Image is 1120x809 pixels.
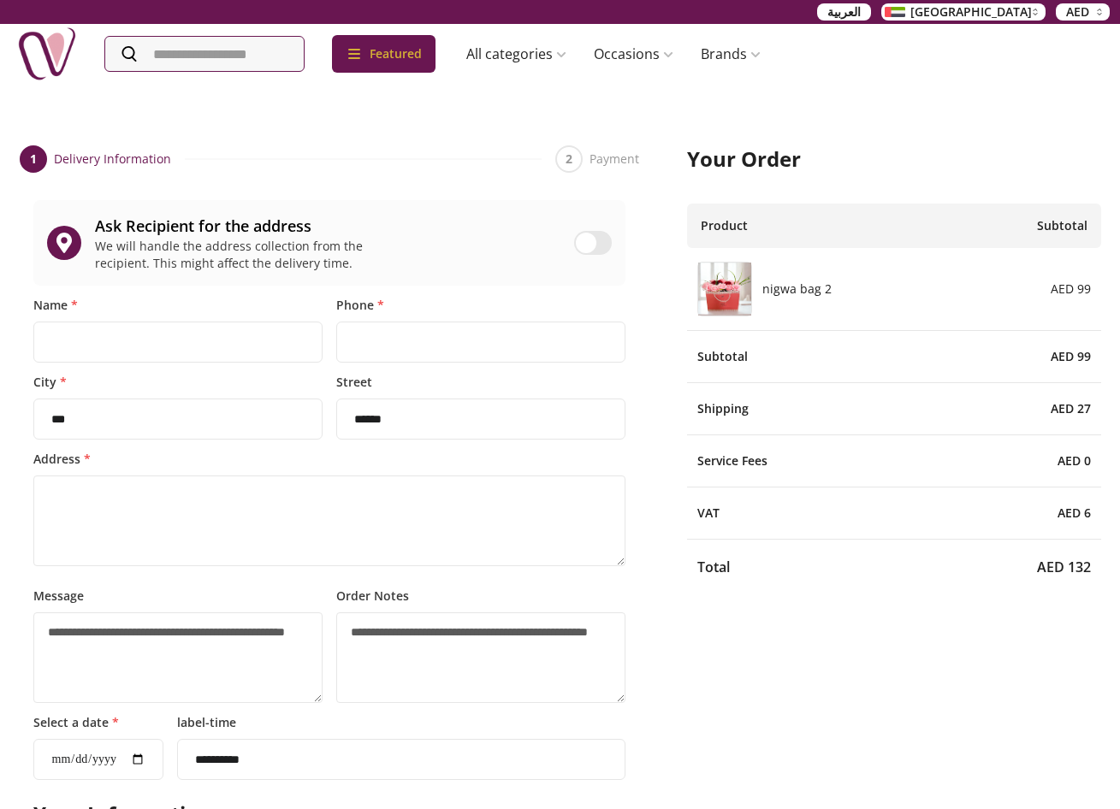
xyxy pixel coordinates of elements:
label: Address [33,453,626,465]
label: label-time [177,717,626,729]
div: VAT [687,487,1100,540]
span: Product [701,217,748,234]
span: Payment [590,151,639,168]
div: 1 [20,145,47,173]
label: Phone [336,299,625,311]
label: City [33,376,323,388]
div: Service Fees [687,435,1100,487]
span: AED 99 [1051,348,1091,365]
div: Subtotal [687,331,1100,383]
span: [GEOGRAPHIC_DATA] [910,3,1032,21]
div: Shipping [687,383,1100,435]
a: Brands [687,37,774,71]
label: Message [33,590,323,602]
img: Arabic_dztd3n.png [885,7,905,17]
button: 1Delivery Information [20,145,171,173]
div: 2 [555,145,583,173]
label: Order Notes [336,590,625,602]
span: AED 6 [1058,505,1091,522]
img: c6l9mtvhd9biiqdel5xc.png [698,263,751,316]
label: Select a date [33,717,163,729]
label: Street [336,376,625,388]
div: Featured [332,35,436,73]
div: Ask Recipient for the address [95,214,561,238]
a: All categories [453,37,580,71]
a: Occasions [580,37,687,71]
button: 2Payment [555,145,639,173]
span: AED [1066,3,1089,21]
span: Subtotal [1037,217,1087,234]
button: AED [1056,3,1110,21]
button: [GEOGRAPHIC_DATA] [881,3,1046,21]
label: Name [33,299,323,311]
h2: Your Order [687,145,1100,173]
h6: nigwa bag 2 [752,280,832,298]
div: We will handle the address collection from the recipient. This might affect the delivery time. [95,238,375,272]
input: Search [105,37,304,71]
div: Total [687,540,1100,577]
div: AED 99 [1044,280,1091,298]
span: AED 132 [1037,557,1091,577]
img: Nigwa-uae-gifts [17,24,77,84]
span: العربية [827,3,861,21]
span: AED 0 [1058,452,1091,469]
span: Delivery Information [54,151,171,168]
span: AED 27 [1051,400,1091,417]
